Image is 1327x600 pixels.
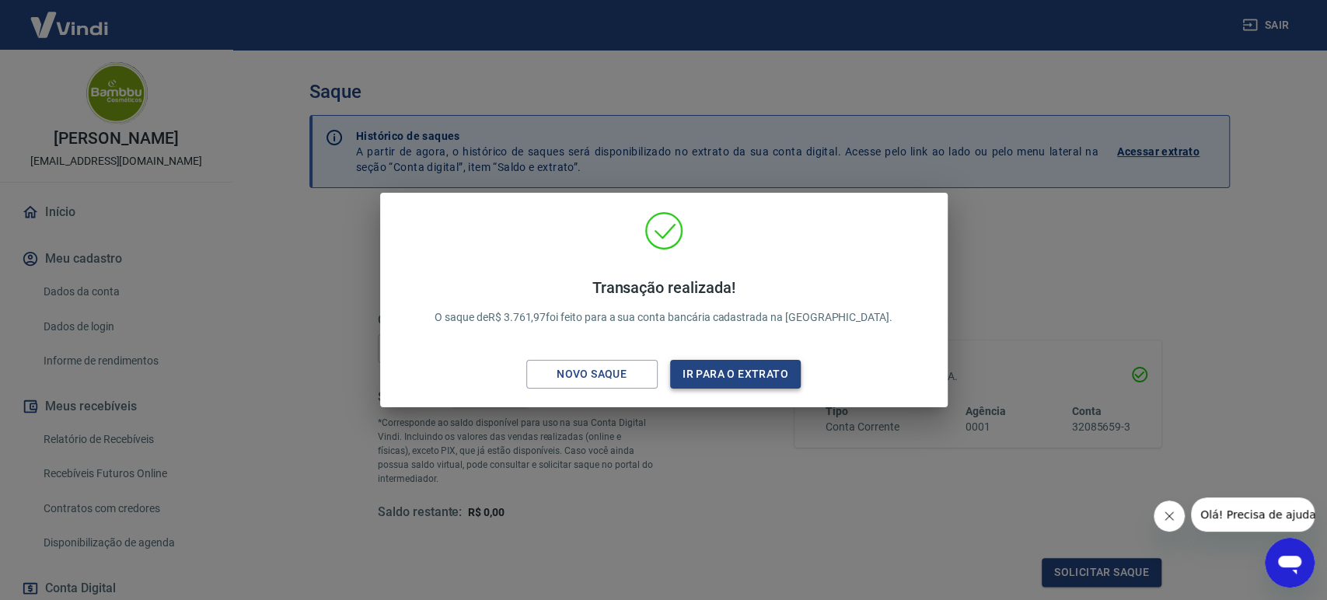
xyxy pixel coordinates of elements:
iframe: Botão para abrir a janela de mensagens [1265,538,1315,588]
div: Novo saque [538,365,645,384]
button: Ir para o extrato [670,360,801,389]
h4: Transação realizada! [435,278,892,297]
iframe: Fechar mensagem [1154,501,1185,532]
span: Olá! Precisa de ajuda? [9,11,131,23]
iframe: Mensagem da empresa [1191,497,1315,532]
p: O saque de R$ 3.761,97 foi feito para a sua conta bancária cadastrada na [GEOGRAPHIC_DATA]. [435,278,892,326]
button: Novo saque [526,360,658,389]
